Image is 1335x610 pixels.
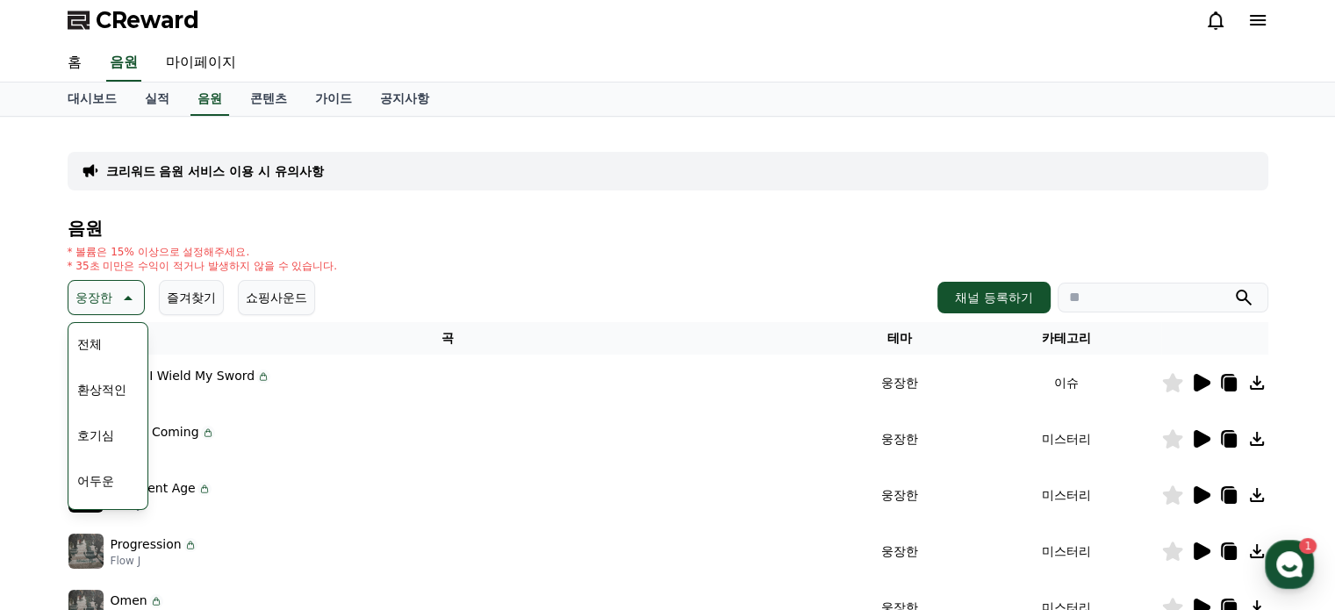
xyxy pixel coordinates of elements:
h4: 음원 [68,219,1268,238]
span: 1 [178,463,184,477]
th: 테마 [828,322,972,355]
button: 환상적인 [70,370,133,409]
button: 호기심 [70,416,121,455]
td: 웅장한 [828,355,972,411]
a: 홈 [54,45,96,82]
td: 미스터리 [972,523,1161,579]
td: 이슈 [972,355,1161,411]
button: 즐겨찾기 [159,280,224,315]
a: 콘텐츠 [236,83,301,116]
td: 웅장한 [828,523,972,579]
td: 미스터리 [972,411,1161,467]
p: Progression [111,535,182,554]
a: 실적 [131,83,183,116]
p: Omen [111,592,147,610]
a: 마이페이지 [152,45,250,82]
td: 웅장한 [828,411,972,467]
p: * 35초 미만은 수익이 적거나 발생하지 않을 수 있습니다. [68,259,338,273]
a: 대시보드 [54,83,131,116]
span: 대화 [161,492,182,506]
span: CReward [96,6,199,34]
span: 설정 [271,491,292,505]
p: War is Coming [111,423,199,441]
button: 웅장한 [68,280,145,315]
a: 크리워드 음원 서비스 이용 시 유의사항 [106,162,324,180]
img: music [68,534,104,569]
a: 설정 [226,464,337,508]
a: 1대화 [116,464,226,508]
p: Turbulent Age [111,479,196,498]
p: Flow J [111,441,215,456]
p: * 볼륨은 15% 이상으로 설정해주세요. [68,245,338,259]
a: 음원 [106,45,141,82]
th: 곡 [68,322,828,355]
p: Flow J [111,498,212,512]
a: 홈 [5,464,116,508]
p: When I Wield My Sword [111,367,255,385]
a: CReward [68,6,199,34]
a: 공지사항 [366,83,443,116]
td: 웅장한 [828,467,972,523]
button: 전체 [70,325,109,363]
p: 웅장한 [75,285,112,310]
th: 카테고리 [972,322,1161,355]
p: Flow J [111,554,197,568]
a: 가이드 [301,83,366,116]
button: 채널 등록하기 [937,282,1050,313]
span: 홈 [55,491,66,505]
td: 미스터리 [972,467,1161,523]
a: 음원 [190,83,229,116]
button: 어두운 [70,462,121,500]
p: Flow J [111,385,271,399]
button: 쇼핑사운드 [238,280,315,315]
